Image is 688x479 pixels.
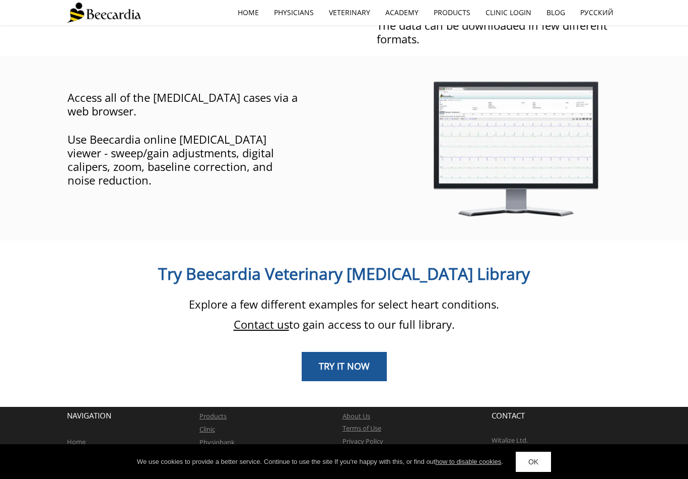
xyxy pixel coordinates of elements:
[426,1,478,24] a: Products
[234,317,455,332] span: to gain access to our full library.
[67,437,86,446] a: Home
[377,18,607,46] span: The data can be downloaded in few different formats.
[199,438,235,447] a: Physiobank
[573,1,621,24] a: Русский
[234,317,289,332] a: Contact us
[67,410,111,421] span: NAVIGATION
[67,90,298,118] span: Access all of the [MEDICAL_DATA] cases via a web browser.
[203,411,227,421] a: roducts
[189,296,499,312] span: Explore a few different examples for select heart conditions.
[539,1,573,24] a: Blog
[342,437,383,446] a: Privacy Policy
[199,425,215,434] a: Clinic
[319,360,370,372] span: TRY IT NOW
[342,411,370,421] a: About Us
[416,74,614,222] img: View electrocardiographic recordings from PhysioBank with our online ECG viewer
[478,1,539,24] a: Clinic Login
[266,1,321,24] a: Physicians
[199,411,203,421] a: P
[492,410,525,421] span: CONTACT
[302,352,387,381] a: TRY IT NOW
[67,132,274,188] span: Use Beecardia online [MEDICAL_DATA] viewer - sweep/gain adjustments, digital calipers, zoom, base...
[137,457,503,467] div: We use cookies to provide a better service. Continue to use the site If you're happy with this, o...
[67,3,141,23] img: Beecardia
[492,436,528,445] span: Witalize Ltd.
[158,263,530,284] span: Try Beecardia Veterinary [MEDICAL_DATA] Library
[516,452,551,472] a: OK
[378,1,426,24] a: Academy
[321,1,378,24] a: Veterinary
[342,424,381,433] a: Terms of Use
[230,1,266,24] a: home
[435,458,501,465] a: how to disable cookies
